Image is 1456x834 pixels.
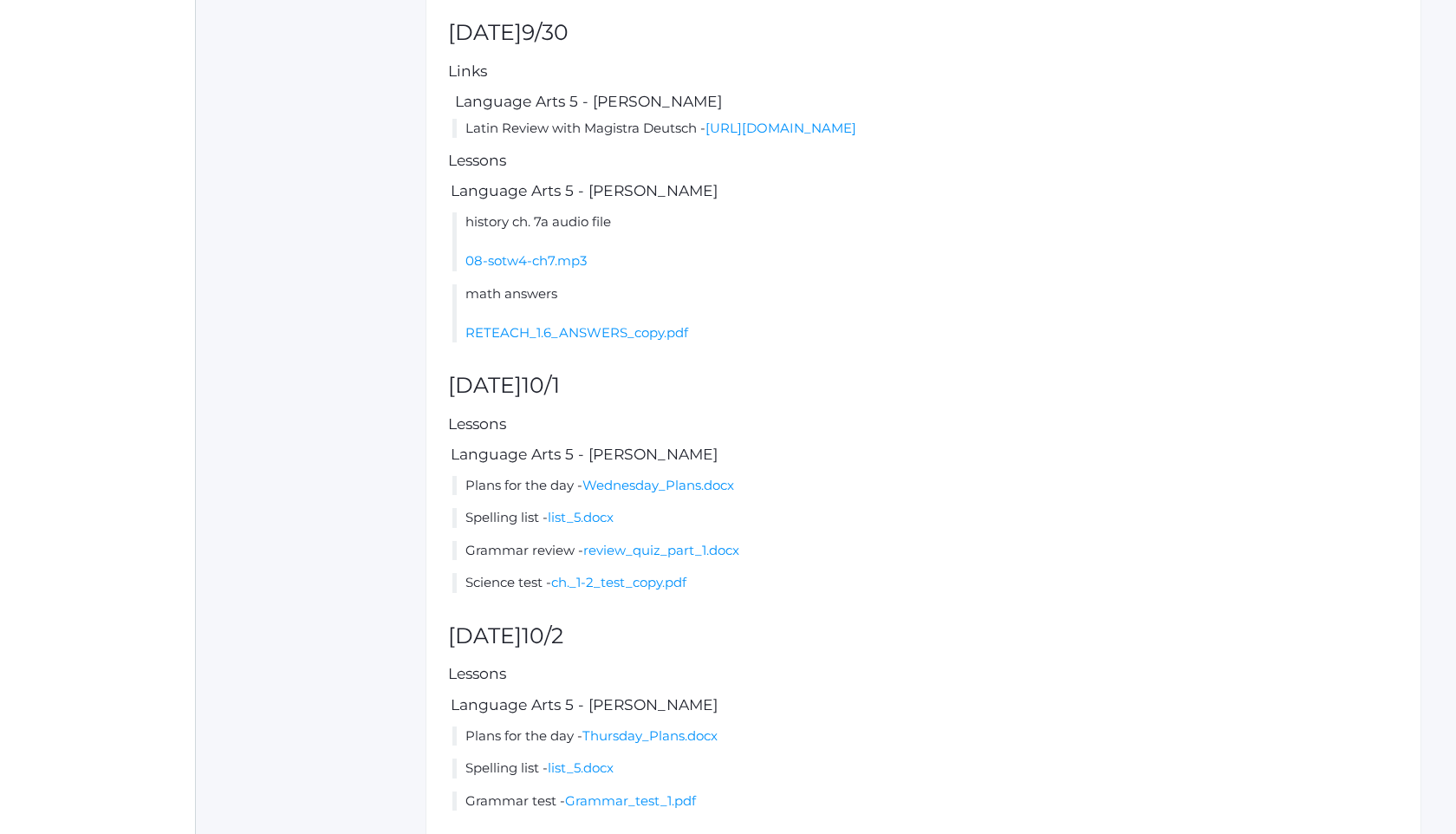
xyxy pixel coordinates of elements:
li: Grammar review - [452,541,1399,561]
h5: Language Arts 5 - [PERSON_NAME] [448,446,1399,463]
a: Grammar_test_1.pdf [565,792,696,809]
li: math answers [452,284,1399,343]
a: [URL][DOMAIN_NAME] [705,120,856,136]
a: Wednesday_Plans.docx [582,477,734,493]
a: RETEACH_1.6_ANSWERS_copy.pdf [465,324,688,341]
li: history ch. 7a audio file [452,212,1399,271]
li: Plans for the day - [452,726,1399,746]
h5: Language Arts 5 - [PERSON_NAME] [448,183,1399,199]
a: Thursday_Plans.docx [582,727,718,744]
h2: [DATE] [448,21,1399,45]
h5: Language Arts 5 - [PERSON_NAME] [448,697,1399,713]
span: 10/2 [522,622,563,648]
li: Spelling list - [452,508,1399,528]
li: Science test - [452,573,1399,593]
a: list_5.docx [548,509,614,525]
li: Latin Review with Magistra Deutsch - [452,119,1399,139]
span: 9/30 [522,19,569,45]
span: 10/1 [522,372,560,398]
h2: [DATE] [448,374,1399,398]
a: list_5.docx [548,759,614,776]
li: Grammar test - [452,792,1399,811]
li: Plans for the day - [452,476,1399,496]
h5: Lessons [448,416,1399,433]
a: 08-sotw4-ch7.mp3 [465,252,587,269]
h5: Lessons [448,153,1399,169]
h2: [DATE] [448,624,1399,648]
h5: Language Arts 5 - [PERSON_NAME] [452,94,1399,110]
h5: Links [448,63,1399,80]
a: review_quiz_part_1.docx [583,542,739,558]
h5: Lessons [448,666,1399,682]
li: Spelling list - [452,759,1399,779]
a: ch._1-2_test_copy.pdf [551,574,686,590]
